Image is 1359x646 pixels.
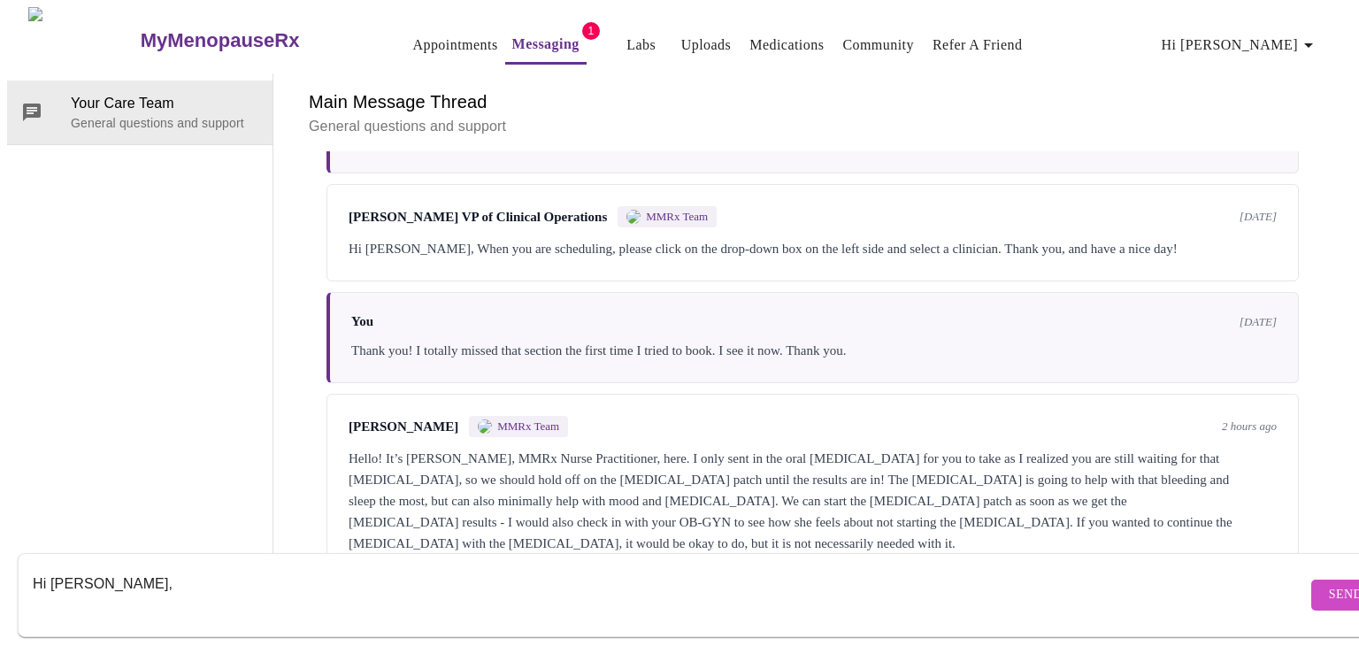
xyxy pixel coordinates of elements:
[1240,315,1277,329] span: [DATE]
[309,88,1317,116] h6: Main Message Thread
[309,116,1317,137] p: General questions and support
[349,419,458,435] span: [PERSON_NAME]
[842,33,914,58] a: Community
[613,27,670,63] button: Labs
[681,33,732,58] a: Uploads
[933,33,1023,58] a: Refer a Friend
[349,448,1277,554] div: Hello! It’s [PERSON_NAME], MMRx Nurse Practitioner, here. I only sent in the oral [MEDICAL_DATA] ...
[1162,33,1319,58] span: Hi [PERSON_NAME]
[646,210,708,224] span: MMRx Team
[478,419,492,434] img: MMRX
[351,340,1277,361] div: Thank you! I totally missed that section the first time I tried to book. I see it now. Thank you.
[28,7,138,73] img: MyMenopauseRx Logo
[674,27,739,63] button: Uploads
[512,32,580,57] a: Messaging
[405,27,504,63] button: Appointments
[626,33,656,58] a: Labs
[351,314,373,329] span: You
[505,27,587,65] button: Messaging
[1240,210,1277,224] span: [DATE]
[71,114,258,132] p: General questions and support
[835,27,921,63] button: Community
[742,27,831,63] button: Medications
[33,566,1307,623] textarea: Send a message about your appointment
[497,419,559,434] span: MMRx Team
[349,238,1277,259] div: Hi [PERSON_NAME], When you are scheduling, please click on the drop-down box on the left side and...
[749,33,824,58] a: Medications
[349,210,607,225] span: [PERSON_NAME] VP of Clinical Operations
[1222,419,1277,434] span: 2 hours ago
[582,22,600,40] span: 1
[925,27,1030,63] button: Refer a Friend
[7,81,273,144] div: Your Care TeamGeneral questions and support
[141,29,300,52] h3: MyMenopauseRx
[1155,27,1326,63] button: Hi [PERSON_NAME]
[71,93,258,114] span: Your Care Team
[626,210,641,224] img: MMRX
[412,33,497,58] a: Appointments
[138,10,370,72] a: MyMenopauseRx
